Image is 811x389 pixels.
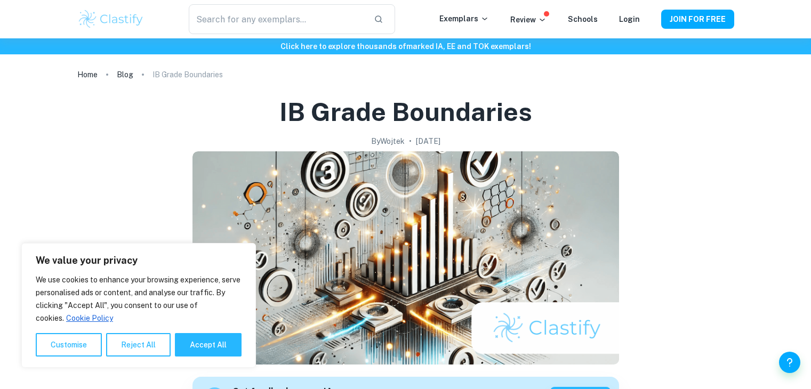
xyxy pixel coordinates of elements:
h2: [DATE] [416,135,440,147]
a: Schools [568,15,598,23]
img: IB Grade Boundaries cover image [192,151,619,364]
p: • [409,135,412,147]
a: Home [77,67,98,82]
img: Clastify logo [77,9,145,30]
a: Cookie Policy [66,313,114,323]
button: Customise [36,333,102,356]
p: Review [510,14,547,26]
button: Help and Feedback [779,352,800,373]
p: We use cookies to enhance your browsing experience, serve personalised ads or content, and analys... [36,273,242,325]
div: We value your privacy [21,243,256,368]
button: Accept All [175,333,242,356]
p: We value your privacy [36,254,242,267]
h2: By Wojtek [371,135,405,147]
button: Reject All [106,333,171,356]
button: JOIN FOR FREE [661,10,734,29]
a: Login [619,15,640,23]
a: Blog [117,67,133,82]
p: Exemplars [439,13,489,25]
h1: IB Grade Boundaries [279,95,532,129]
input: Search for any exemplars... [189,4,365,34]
h6: Click here to explore thousands of marked IA, EE and TOK exemplars ! [2,40,809,52]
p: IB Grade Boundaries [152,69,223,80]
